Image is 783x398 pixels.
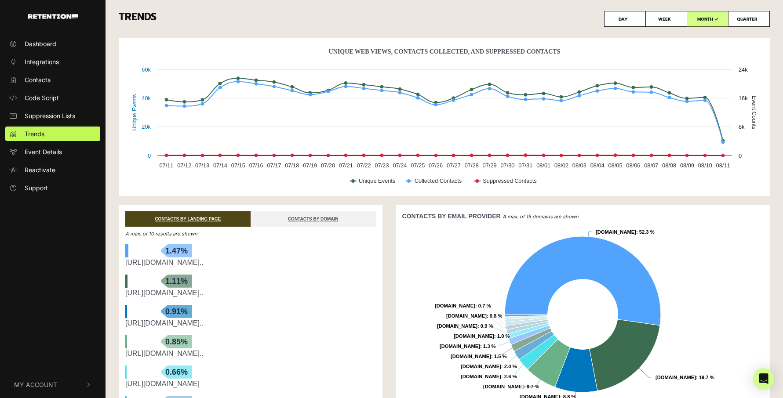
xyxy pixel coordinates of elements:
[25,129,44,138] span: Trends
[125,231,197,237] em: A max. of 10 results are shown
[437,323,493,329] text: : 0.9 %
[454,333,494,339] tspan: [DOMAIN_NAME]
[125,289,204,297] a: [URL][DOMAIN_NAME]..
[25,147,62,156] span: Event Details
[698,162,712,169] text: 08/10
[213,162,227,169] text: 07/14
[5,72,100,87] a: Contacts
[25,165,55,174] span: Reactivate
[231,162,245,169] text: 07/15
[5,163,100,177] a: Reactivate
[483,177,536,184] text: Suppressed Contacts
[161,305,192,318] span: 0.91%
[739,95,748,101] text: 16k
[461,364,517,369] text: : 2.0 %
[125,379,376,389] div: https://www.healthcentral.com/digestive-health/yellow-poop
[435,303,491,308] text: : 0.7 %
[447,162,461,169] text: 07/27
[375,162,389,169] text: 07/23
[440,344,480,349] tspan: [DOMAIN_NAME]
[125,348,376,359] div: https://www.healthcentral.com/article/fluffy-cloud-like-stools
[251,211,376,227] a: CONTACTS BY DOMAIN
[125,380,200,387] a: [URL][DOMAIN_NAME]
[554,162,568,169] text: 08/02
[5,36,100,51] a: Dashboard
[5,371,100,398] button: My Account
[125,318,376,329] div: https://www.healthcentral.com/slideshow/red-flags-of-a-psoriatic-arthritis-flare
[739,66,748,73] text: 24k
[25,111,75,120] span: Suppression Lists
[483,384,539,389] text: : 6.7 %
[359,177,395,184] text: Unique Events
[148,152,151,159] text: 0
[177,162,191,169] text: 07/12
[195,162,209,169] text: 07/13
[596,229,655,235] text: : 52.3 %
[339,162,353,169] text: 07/21
[461,374,501,379] tspan: [DOMAIN_NAME]
[142,66,151,73] text: 60k
[753,368,774,389] div: Open Intercom Messenger
[5,90,100,105] a: Code Script
[161,365,192,379] span: 0.66%
[590,162,605,169] text: 08/04
[125,257,376,268] div: https://www.healthcentral.com/slideshow/10-warning-signs-of-alzheimers
[125,259,204,266] a: [URL][DOMAIN_NAME]..
[716,162,730,169] text: 08/11
[303,162,317,169] text: 07/19
[402,213,501,220] strong: CONTACTS BY EMAIL PROVIDER
[662,162,676,169] text: 08/08
[645,11,687,27] label: WEEK
[5,181,100,195] a: Support
[125,319,204,327] a: [URL][DOMAIN_NAME]..
[25,39,56,48] span: Dashboard
[5,145,100,159] a: Event Details
[5,127,100,141] a: Trends
[249,162,263,169] text: 07/16
[435,303,475,308] tspan: [DOMAIN_NAME]
[161,335,192,348] span: 0.85%
[393,162,407,169] text: 07/24
[125,211,251,227] a: CONTACTS BY LANDING PAGE
[25,93,59,102] span: Code Script
[14,380,57,389] span: My Account
[159,162,173,169] text: 07/11
[5,54,100,69] a: Integrations
[461,364,501,369] tspan: [DOMAIN_NAME]
[142,123,151,130] text: 20k
[125,44,763,194] svg: Unique Web Views, Contacts Collected, And Suppressed Contacts
[656,375,696,380] tspan: [DOMAIN_NAME]
[411,162,425,169] text: 07/25
[446,313,487,318] tspan: [DOMAIN_NAME]
[500,162,514,169] text: 07/30
[461,374,517,379] text: : 2.6 %
[739,152,742,159] text: 0
[119,11,770,27] h3: TRENDS
[728,11,770,27] label: QUARTER
[161,244,192,257] span: 1.47%
[357,162,371,169] text: 07/22
[451,354,491,359] tspan: [DOMAIN_NAME]
[644,162,658,169] text: 08/07
[465,162,479,169] text: 07/28
[142,95,151,101] text: 40k
[451,354,506,359] text: : 1.5 %
[572,162,586,169] text: 08/03
[454,333,510,339] text: : 1.0 %
[596,229,636,235] tspan: [DOMAIN_NAME]
[483,384,524,389] tspan: [DOMAIN_NAME]
[25,183,48,192] span: Support
[656,375,714,380] text: : 19.7 %
[415,177,462,184] text: Collected Contacts
[483,162,497,169] text: 07/29
[739,123,745,130] text: 8k
[161,275,192,288] span: 1.11%
[437,323,477,329] tspan: [DOMAIN_NAME]
[267,162,281,169] text: 07/17
[125,350,204,357] a: [URL][DOMAIN_NAME]..
[440,344,495,349] text: : 1.3 %
[125,288,376,298] div: https://www.patientpower.info/navigating-cancer/ivermectin-and-cancer-what-the-data-really-shows-...
[604,11,646,27] label: DAY
[5,109,100,123] a: Suppression Lists
[680,162,694,169] text: 08/09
